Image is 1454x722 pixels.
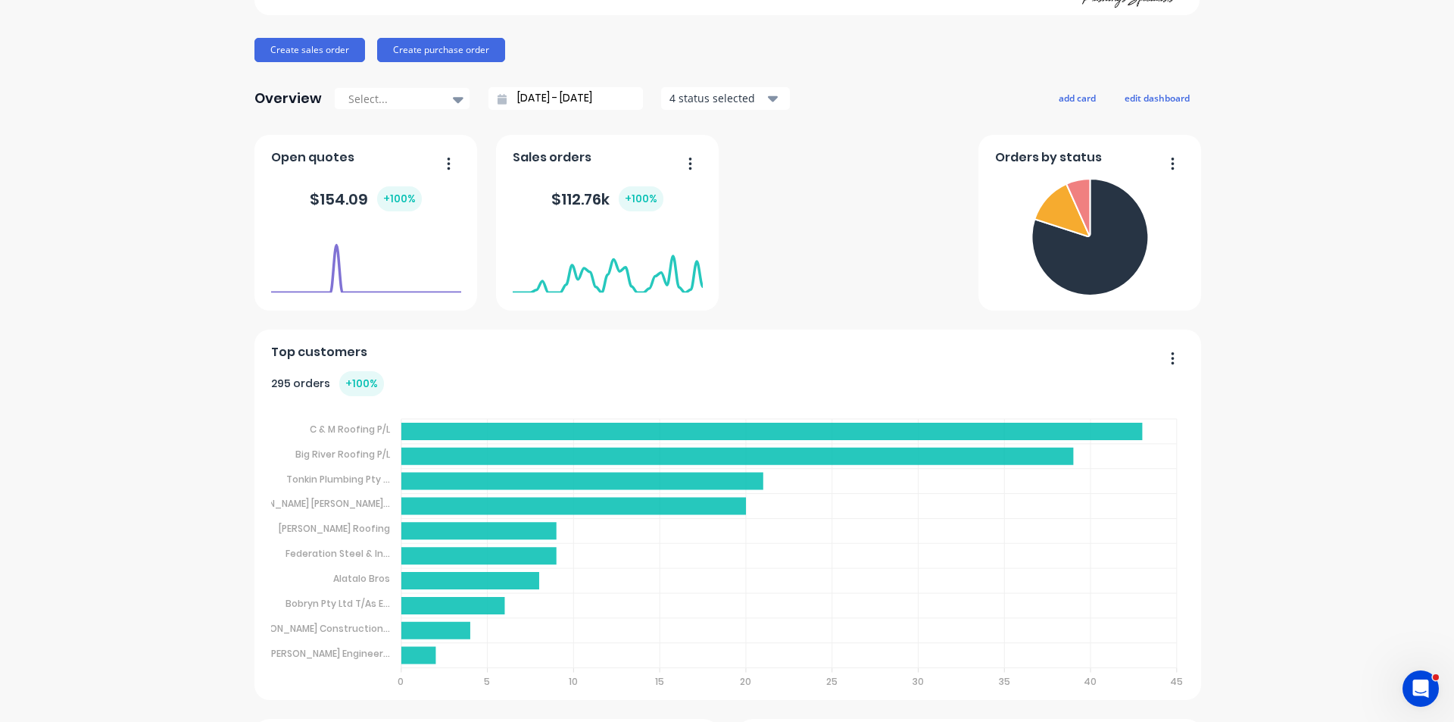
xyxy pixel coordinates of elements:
tspan: 30 [913,675,924,688]
div: + 100 % [619,186,663,211]
tspan: 15 [655,675,664,688]
div: 4 status selected [669,90,765,106]
iframe: Intercom live chat [1403,670,1439,707]
div: $ 112.76k [551,186,663,211]
tspan: Alatalo Bros [333,572,390,585]
span: Sales orders [513,148,591,167]
tspan: [PERSON_NAME] Construction... [245,622,390,635]
tspan: 25 [826,675,838,688]
tspan: Big River Roofing P/L [295,448,391,461]
tspan: [PERSON_NAME] [PERSON_NAME]... [237,497,390,510]
tspan: Tonkin Plumbing Pty ... [286,472,390,485]
span: Orders by status [995,148,1102,167]
tspan: C & M Roofing P/L [310,423,391,436]
button: Create purchase order [377,38,505,62]
button: 4 status selected [661,87,790,110]
span: Top customers [271,343,367,361]
div: Overview [254,83,322,114]
tspan: 40 [1084,675,1097,688]
div: 295 orders [271,371,384,396]
tspan: 5 [484,675,490,688]
tspan: 35 [999,675,1010,688]
button: edit dashboard [1115,88,1200,108]
div: $ 154.09 [310,186,422,211]
div: + 100 % [377,186,422,211]
tspan: Bobryn Pty Ltd T/As E... [285,597,390,610]
tspan: Federation Steel & In... [285,547,390,560]
tspan: 45 [1171,675,1184,688]
tspan: 0 [398,675,404,688]
div: + 100 % [339,371,384,396]
span: Open quotes [271,148,354,167]
tspan: [PERSON_NAME] Roofing [279,522,390,535]
tspan: [PERSON_NAME] Engineer... [268,647,390,660]
tspan: 20 [740,675,751,688]
button: Create sales order [254,38,365,62]
tspan: 10 [569,675,578,688]
button: add card [1049,88,1106,108]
